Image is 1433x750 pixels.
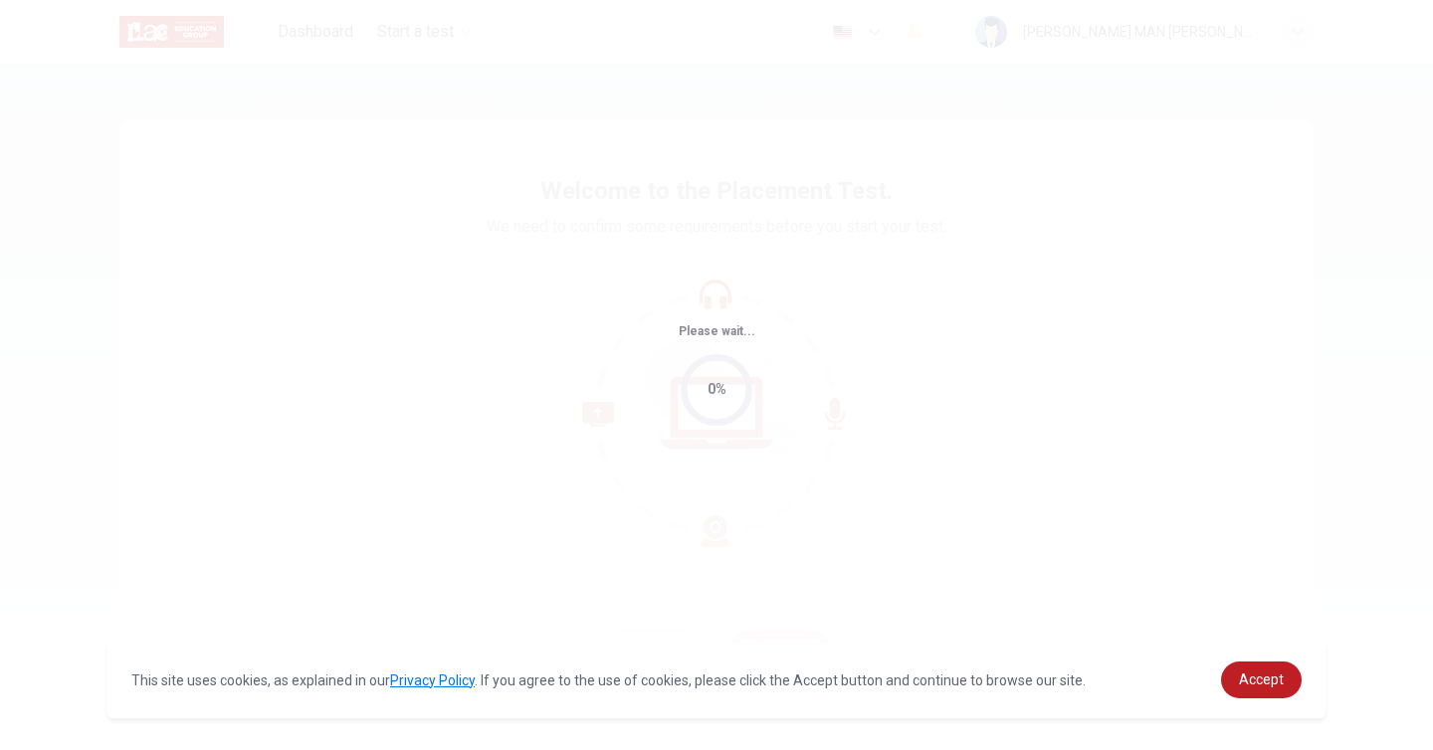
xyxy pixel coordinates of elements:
a: Privacy Policy [390,672,475,688]
div: 0% [708,378,726,401]
div: cookieconsent [107,642,1326,718]
span: Accept [1239,671,1284,687]
a: dismiss cookie message [1221,661,1302,698]
span: This site uses cookies, as explained in our . If you agree to the use of cookies, please click th... [131,672,1086,688]
span: Please wait... [679,324,755,338]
